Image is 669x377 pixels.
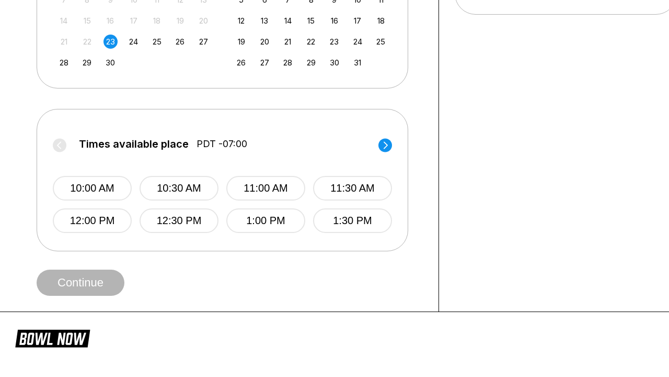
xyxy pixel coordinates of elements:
div: Not available Thursday, September 18th, 2025 [150,14,164,28]
div: Choose Friday, October 24th, 2025 [351,35,365,49]
div: Choose Sunday, September 28th, 2025 [57,56,71,70]
div: Choose Wednesday, October 29th, 2025 [304,56,318,70]
div: Not available Wednesday, September 17th, 2025 [126,14,141,28]
div: Choose Friday, October 31st, 2025 [351,56,365,70]
div: Choose Wednesday, September 24th, 2025 [126,35,141,49]
button: 11:00 AM [226,176,305,201]
div: Choose Saturday, October 18th, 2025 [374,14,388,28]
div: Choose Thursday, September 25th, 2025 [150,35,164,49]
div: Choose Wednesday, October 22nd, 2025 [304,35,318,49]
div: Choose Sunday, October 19th, 2025 [234,35,248,49]
div: Choose Monday, October 27th, 2025 [258,56,272,70]
div: Choose Tuesday, October 14th, 2025 [281,14,295,28]
div: Choose Friday, September 26th, 2025 [173,35,187,49]
span: Times available place [79,138,189,150]
div: Choose Monday, September 29th, 2025 [80,56,94,70]
div: Choose Saturday, October 25th, 2025 [374,35,388,49]
div: Choose Thursday, October 16th, 2025 [327,14,341,28]
div: Choose Wednesday, October 15th, 2025 [304,14,318,28]
div: Choose Tuesday, October 21st, 2025 [281,35,295,49]
button: 11:30 AM [313,176,392,201]
button: 12:30 PM [140,208,218,233]
div: Choose Saturday, September 27th, 2025 [197,35,211,49]
div: Not available Monday, September 22nd, 2025 [80,35,94,49]
button: 12:00 PM [53,208,132,233]
button: 1:00 PM [226,208,305,233]
div: Not available Tuesday, September 16th, 2025 [103,14,118,28]
div: Not available Sunday, September 21st, 2025 [57,35,71,49]
div: Choose Thursday, October 23rd, 2025 [327,35,341,49]
div: Choose Thursday, October 30th, 2025 [327,56,341,70]
button: 10:30 AM [140,176,218,201]
div: Choose Tuesday, October 28th, 2025 [281,56,295,70]
div: Choose Sunday, October 12th, 2025 [234,14,248,28]
span: PDT -07:00 [197,138,247,150]
div: Not available Saturday, September 20th, 2025 [197,14,211,28]
div: Choose Sunday, October 26th, 2025 [234,56,248,70]
div: Not available Friday, September 19th, 2025 [173,14,187,28]
div: Choose Monday, October 13th, 2025 [258,14,272,28]
button: 10:00 AM [53,176,132,201]
div: Not available Sunday, September 14th, 2025 [57,14,71,28]
div: Choose Monday, October 20th, 2025 [258,35,272,49]
div: Choose Tuesday, September 23rd, 2025 [103,35,118,49]
div: Choose Tuesday, September 30th, 2025 [103,56,118,70]
div: Choose Friday, October 17th, 2025 [351,14,365,28]
button: 1:30 PM [313,208,392,233]
div: Not available Monday, September 15th, 2025 [80,14,94,28]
